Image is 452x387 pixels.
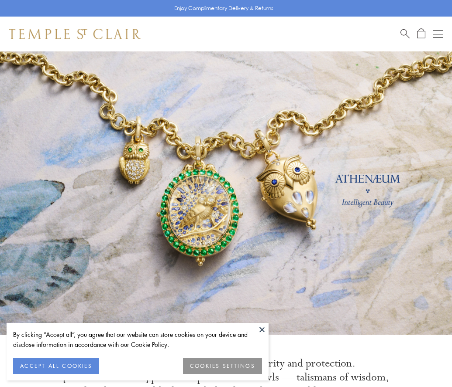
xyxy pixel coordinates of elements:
[183,358,262,374] button: COOKIES SETTINGS
[417,28,425,39] a: Open Shopping Bag
[433,29,443,39] button: Open navigation
[13,329,262,350] div: By clicking “Accept all”, you agree that our website can store cookies on your device and disclos...
[174,4,273,13] p: Enjoy Complimentary Delivery & Returns
[400,28,410,39] a: Search
[9,29,141,39] img: Temple St. Clair
[13,358,99,374] button: ACCEPT ALL COOKIES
